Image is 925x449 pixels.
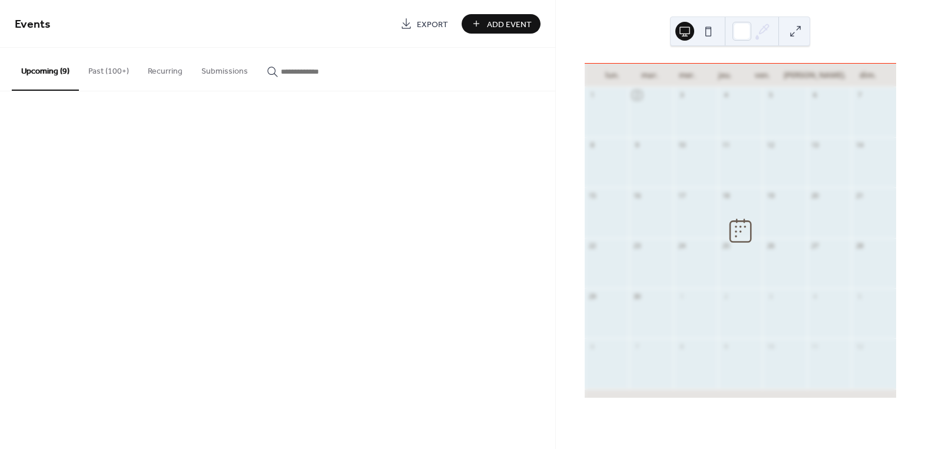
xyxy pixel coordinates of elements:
[632,141,641,150] div: 9
[811,292,820,301] div: 4
[594,64,632,87] div: lun.
[462,14,541,34] button: Add Event
[811,141,820,150] div: 13
[677,292,686,301] div: 1
[487,18,532,31] span: Add Event
[855,242,864,250] div: 28
[417,18,448,31] span: Export
[811,191,820,200] div: 20
[588,292,597,301] div: 29
[721,342,730,351] div: 9
[855,91,864,100] div: 7
[766,342,775,351] div: 10
[744,64,781,87] div: ven.
[669,64,707,87] div: mer.
[811,242,820,250] div: 27
[588,242,597,250] div: 22
[632,242,641,250] div: 23
[677,141,686,150] div: 10
[721,242,730,250] div: 25
[721,141,730,150] div: 11
[781,64,849,87] div: [PERSON_NAME].
[632,91,641,100] div: 2
[811,91,820,100] div: 6
[721,91,730,100] div: 4
[766,242,775,250] div: 26
[766,292,775,301] div: 3
[12,48,79,91] button: Upcoming (9)
[192,48,257,90] button: Submissions
[79,48,138,90] button: Past (100+)
[766,141,775,150] div: 12
[632,292,641,301] div: 30
[632,191,641,200] div: 16
[721,191,730,200] div: 18
[766,191,775,200] div: 19
[855,191,864,200] div: 21
[15,13,51,36] span: Events
[811,342,820,351] div: 11
[855,141,864,150] div: 14
[766,91,775,100] div: 5
[855,342,864,351] div: 12
[138,48,192,90] button: Recurring
[677,191,686,200] div: 17
[631,64,669,87] div: mar.
[706,64,744,87] div: jeu.
[588,342,597,351] div: 6
[632,342,641,351] div: 7
[677,91,686,100] div: 3
[392,14,457,34] a: Export
[849,64,887,87] div: dim.
[677,242,686,250] div: 24
[588,141,597,150] div: 8
[588,91,597,100] div: 1
[677,342,686,351] div: 8
[721,292,730,301] div: 2
[855,292,864,301] div: 5
[588,191,597,200] div: 15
